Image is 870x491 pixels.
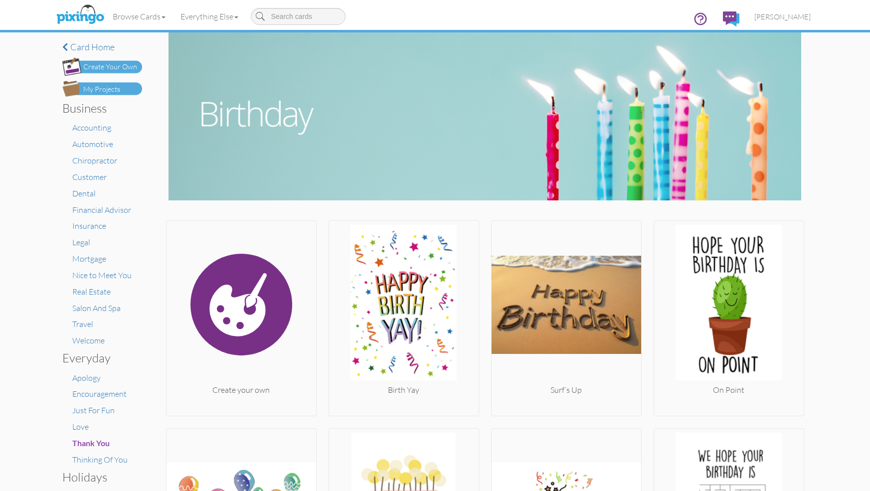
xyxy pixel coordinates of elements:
a: Legal [72,237,90,247]
a: Welcome [72,335,105,345]
a: Apology [72,373,101,383]
span: [PERSON_NAME] [754,12,811,21]
img: birthday.jpg [169,32,801,200]
a: Chiropractor [72,156,117,165]
input: Search cards [251,8,346,25]
div: Create your own [167,384,316,396]
img: comments.svg [723,11,739,26]
a: Nice to Meet You [72,270,132,280]
a: Browse Cards [105,4,173,29]
img: 20250124-203932-47b3b49a8da9-250.png [492,225,641,384]
a: Thinking Of You [72,455,128,465]
a: Everything Else [173,4,246,29]
img: create.svg [167,225,316,384]
div: On Point [654,384,804,396]
a: Mortgage [72,254,106,264]
a: Accounting [72,123,111,133]
img: my-projects-button.png [62,81,142,97]
div: Surf’s Up [492,384,641,396]
a: Automotive [72,139,113,149]
h3: Everyday [62,351,135,364]
a: Financial Advisor [72,205,131,215]
a: Salon And Spa [72,303,121,313]
h3: Holidays [62,471,135,484]
a: Just For Fun [72,405,115,415]
a: Love [72,422,89,432]
div: Birth Yay [329,384,479,396]
a: Encouragement [72,389,127,399]
a: Real Estate [72,287,111,297]
img: pixingo logo [54,2,107,27]
a: [PERSON_NAME] [747,4,818,29]
a: Insurance [72,221,106,231]
img: create-own-button.png [62,57,142,76]
div: My Projects [83,84,120,95]
div: Create Your Own [83,62,137,72]
h3: Business [62,102,135,115]
img: 20250828-163716-8d2042864239-250.jpg [329,225,479,384]
a: Dental [72,188,96,198]
img: 20250828-184730-f95567fc9a5c-250.jpg [654,225,804,384]
a: Card home [62,42,142,52]
a: Customer [72,172,107,182]
a: Travel [72,319,93,329]
a: Thank You [72,438,110,448]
